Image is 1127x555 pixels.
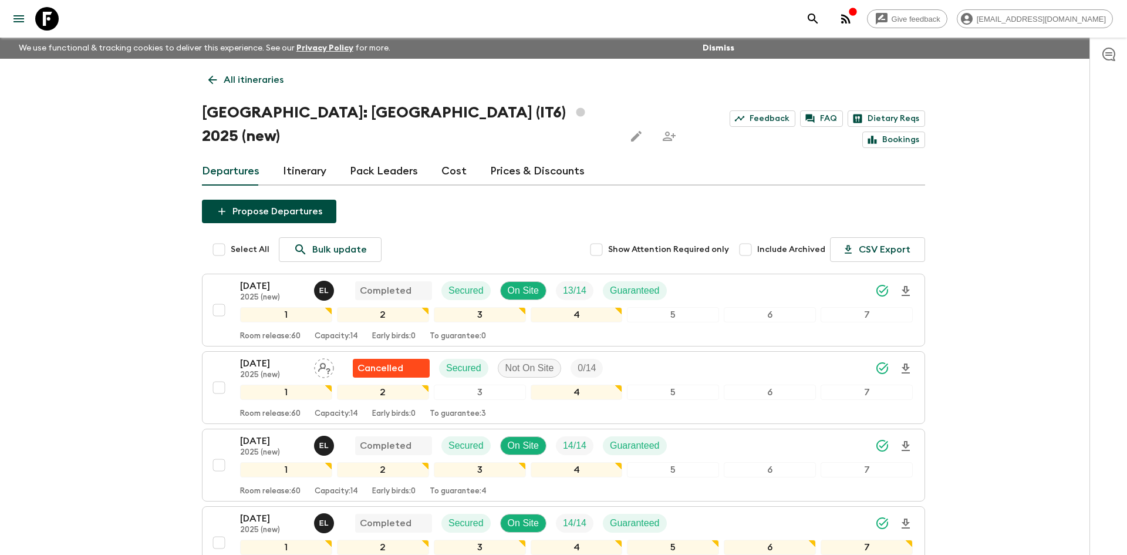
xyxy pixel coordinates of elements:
div: Secured [439,359,488,378]
div: 2 [337,462,429,477]
p: Bulk update [312,243,367,257]
button: menu [7,7,31,31]
div: 5 [627,540,719,555]
p: Secured [448,439,484,453]
p: 2025 (new) [240,448,305,458]
a: Dietary Reqs [848,110,925,127]
p: [DATE] [240,356,305,371]
p: We use functional & tracking cookies to deliver this experience. See our for more. [14,38,395,59]
div: 7 [821,385,913,400]
button: Edit this itinerary [625,125,648,148]
p: Capacity: 14 [315,487,358,496]
div: On Site [500,436,546,455]
p: Room release: 60 [240,487,301,496]
div: 2 [337,540,429,555]
p: 13 / 14 [563,284,586,298]
a: Departures [202,157,259,186]
button: [DATE]2025 (new)Assign pack leaderFlash Pack cancellationSecuredNot On SiteTrip Fill1234567Room r... [202,351,925,424]
a: Privacy Policy [296,44,353,52]
div: Secured [441,514,491,533]
div: 4 [531,307,623,322]
p: Capacity: 14 [315,332,358,341]
span: Share this itinerary [657,125,681,148]
p: 2025 (new) [240,371,305,380]
div: Flash Pack cancellation [353,359,430,378]
span: Give feedback [885,15,947,23]
div: 7 [821,307,913,322]
button: search adventures [801,7,825,31]
p: Secured [446,361,481,375]
a: Itinerary [283,157,326,186]
a: Prices & Discounts [490,157,585,186]
span: Assign pack leader [314,362,334,371]
div: 1 [240,540,332,555]
button: CSV Export [830,237,925,262]
div: 4 [531,462,623,477]
svg: Synced Successfully [875,439,889,453]
div: 1 [240,385,332,400]
svg: Synced Successfully [875,361,889,375]
span: Select All [231,244,269,255]
div: 5 [627,385,719,400]
svg: Download Onboarding [899,362,913,376]
a: All itineraries [202,68,290,92]
div: 1 [240,307,332,322]
a: Pack Leaders [350,157,418,186]
p: 0 / 14 [578,361,596,375]
div: 6 [724,307,816,322]
svg: Synced Successfully [875,284,889,298]
p: 2025 (new) [240,526,305,535]
p: Guaranteed [610,284,660,298]
button: Dismiss [700,40,737,56]
a: FAQ [800,110,843,127]
div: 5 [627,462,719,477]
button: [DATE]2025 (new)Eleonora LongobardiCompletedSecuredOn SiteTrip FillGuaranteed1234567Room release:... [202,274,925,347]
a: Bulk update [279,237,382,262]
a: Bookings [862,132,925,148]
a: Cost [441,157,467,186]
p: All itineraries [224,73,284,87]
span: Eleonora Longobardi [314,517,336,526]
p: [DATE] [240,279,305,293]
div: Trip Fill [556,514,593,533]
div: 2 [337,385,429,400]
div: 4 [531,385,623,400]
p: Secured [448,516,484,530]
svg: Synced Successfully [875,516,889,530]
div: 3 [434,462,526,477]
div: Trip Fill [556,281,593,300]
a: Give feedback [867,9,947,28]
a: Feedback [730,110,795,127]
span: Include Archived [757,244,825,255]
p: 14 / 14 [563,516,586,530]
p: Secured [448,284,484,298]
p: Completed [360,439,411,453]
div: 3 [434,540,526,555]
p: 14 / 14 [563,439,586,453]
div: 6 [724,462,816,477]
p: To guarantee: 4 [430,487,487,496]
div: 3 [434,307,526,322]
p: Not On Site [505,361,554,375]
p: On Site [508,439,539,453]
div: 5 [627,307,719,322]
div: Not On Site [498,359,562,378]
span: Eleonora Longobardi [314,284,336,294]
div: On Site [500,514,546,533]
p: Capacity: 14 [315,409,358,419]
div: On Site [500,281,546,300]
p: 2025 (new) [240,293,305,302]
svg: Download Onboarding [899,284,913,298]
div: 6 [724,540,816,555]
div: 7 [821,462,913,477]
p: Early birds: 0 [372,487,416,496]
p: On Site [508,284,539,298]
div: Secured [441,436,491,455]
p: Early birds: 0 [372,409,416,419]
p: Completed [360,516,411,530]
p: Room release: 60 [240,409,301,419]
div: 2 [337,307,429,322]
div: 6 [724,385,816,400]
span: Show Attention Required only [608,244,729,255]
p: Room release: 60 [240,332,301,341]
